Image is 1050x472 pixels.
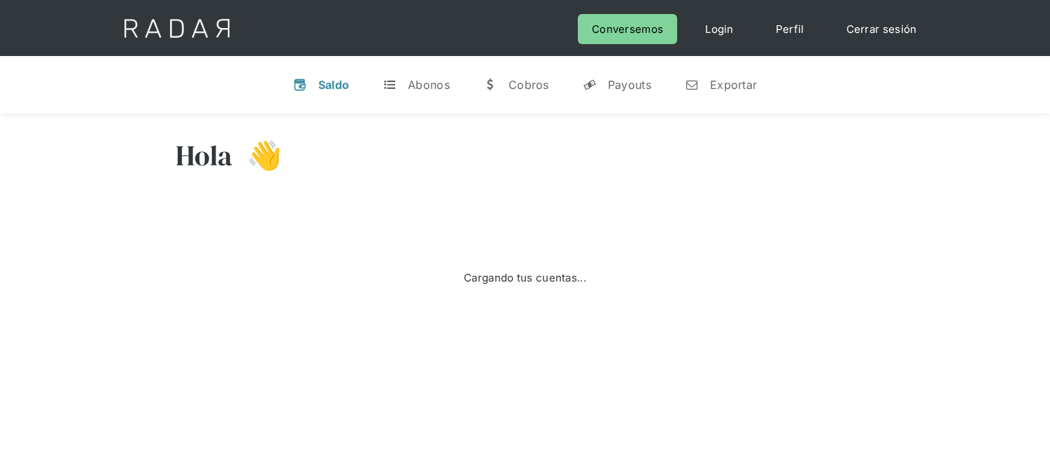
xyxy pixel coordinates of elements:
[408,78,450,92] div: Abonos
[176,138,233,173] h3: Hola
[691,14,748,44] a: Login
[608,78,651,92] div: Payouts
[762,14,818,44] a: Perfil
[318,78,350,92] div: Saldo
[685,78,699,92] div: n
[464,268,586,287] div: Cargando tus cuentas...
[583,78,597,92] div: y
[710,78,757,92] div: Exportar
[578,14,677,44] a: Conversemos
[383,78,397,92] div: t
[483,78,497,92] div: w
[233,138,282,173] h3: 👋
[832,14,931,44] a: Cerrar sesión
[293,78,307,92] div: v
[509,78,549,92] div: Cobros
